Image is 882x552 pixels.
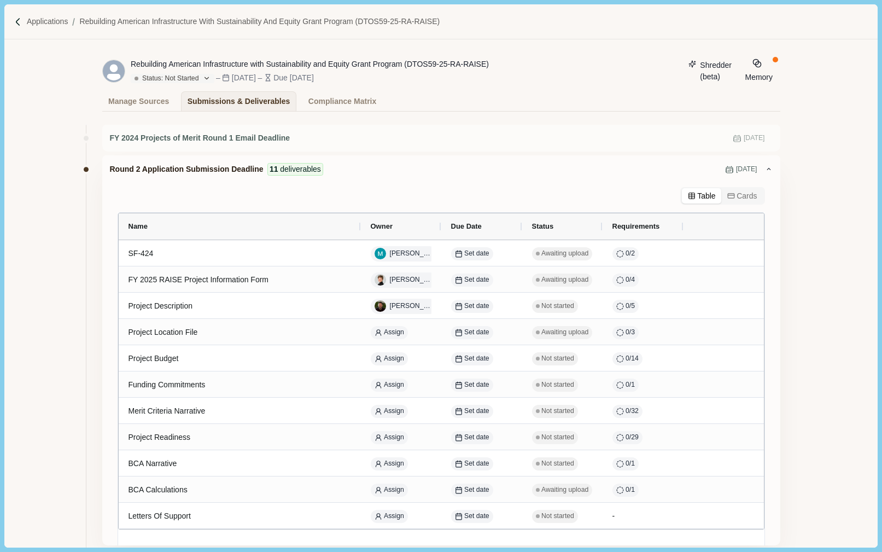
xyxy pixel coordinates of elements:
[451,326,493,340] button: Set date
[375,248,386,259] img: Megan R
[541,512,574,521] span: Not started
[626,301,635,311] span: 0 / 5
[464,275,489,285] span: Set date
[626,459,635,469] span: 0 / 1
[541,301,574,311] span: Not started
[451,405,493,419] button: Set date
[384,512,404,521] span: Assign
[744,133,765,143] span: [DATE]
[371,272,437,288] button: Helena Merk[PERSON_NAME]
[135,74,199,84] div: Status: Not Started
[128,374,351,396] div: Funding Commitments
[384,406,404,416] span: Assign
[128,322,351,343] div: Project Location File
[128,505,351,527] div: Letters Of Support
[451,352,493,366] button: Set date
[451,247,493,261] button: Set date
[258,72,262,84] div: –
[626,380,635,390] span: 0 / 1
[541,354,574,364] span: Not started
[626,433,639,443] span: 0 / 29
[128,269,351,290] div: FY 2025 RAISE Project Information Form
[79,16,440,27] a: Rebuilding American Infrastructure with Sustainability and Equity Grant Program (DTOS59-25-RA-RAISE)
[626,354,639,364] span: 0 / 14
[682,188,721,204] button: Table
[464,406,489,416] span: Set date
[68,17,79,27] img: Forward slash icon
[371,431,408,445] button: Assign
[612,222,660,230] span: Requirements
[128,295,351,317] div: Project Description
[384,328,404,338] span: Assign
[128,427,351,448] div: Project Readiness
[384,380,404,390] span: Assign
[464,512,489,521] span: Set date
[464,249,489,259] span: Set date
[682,59,738,83] button: Shredder (beta)
[216,72,220,84] div: –
[451,222,482,230] span: Due Date
[736,165,757,175] span: [DATE]
[541,380,574,390] span: Not started
[280,164,321,175] span: deliverables
[384,485,404,495] span: Assign
[541,433,574,443] span: Not started
[541,406,574,416] span: Not started
[110,164,264,175] span: Round 2 Application Submission Deadline
[541,249,588,259] span: Awaiting upload
[464,485,489,495] span: Set date
[451,379,493,392] button: Set date
[128,479,351,501] div: BCA Calculations
[371,379,408,392] button: Assign
[384,433,404,443] span: Assign
[102,91,176,111] a: Manage Sources
[464,301,489,311] span: Set date
[273,72,314,84] div: Due [DATE]
[541,328,588,338] span: Awaiting upload
[27,16,68,27] a: Applications
[451,300,493,313] button: Set date
[464,459,489,469] span: Set date
[541,275,588,285] span: Awaiting upload
[108,92,169,111] div: Manage Sources
[188,92,290,111] div: Submissions & Deliverables
[626,275,635,285] span: 0 / 4
[464,433,489,443] span: Set date
[371,222,393,230] span: Owner
[371,405,408,419] button: Assign
[270,164,278,175] span: 11
[390,301,434,311] span: [PERSON_NAME]
[371,484,408,497] button: Assign
[131,59,489,70] div: Rebuilding American Infrastructure with Sustainability and Equity Grant Program (DTOS59-25-RA-RAISE)
[308,92,376,111] div: Compliance Matrix
[451,510,493,524] button: Set date
[375,274,386,286] img: Helena Merk
[371,457,408,471] button: Assign
[612,503,674,530] div: -
[110,132,290,144] span: FY 2024 Projects of Merit Round 1 Email Deadline
[128,348,351,369] div: Project Budget
[390,249,434,259] span: [PERSON_NAME]
[371,246,437,262] button: Megan R[PERSON_NAME]
[128,453,351,474] div: BCA Narrative
[371,352,408,366] button: Assign
[541,485,588,495] span: Awaiting upload
[13,17,23,27] img: Forward slash icon
[464,328,489,338] span: Set date
[721,188,763,204] button: Cards
[371,299,437,314] button: Nick Pearson[PERSON_NAME]
[451,484,493,497] button: Set date
[626,328,635,338] span: 0 / 3
[532,222,554,230] span: Status
[103,60,125,82] svg: avatar
[451,457,493,471] button: Set date
[384,354,404,364] span: Assign
[626,406,639,416] span: 0 / 32
[464,354,489,364] span: Set date
[451,431,493,445] button: Set date
[384,459,404,469] span: Assign
[741,59,776,83] button: Memory
[541,459,574,469] span: Not started
[626,485,635,495] span: 0 / 1
[128,222,148,230] span: Name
